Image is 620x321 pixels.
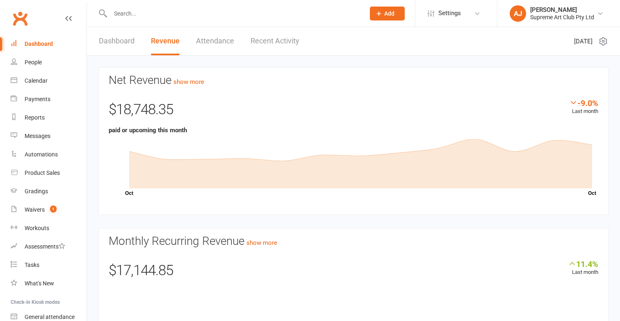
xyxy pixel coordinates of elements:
[173,78,204,86] a: show more
[11,109,87,127] a: Reports
[11,35,87,53] a: Dashboard
[530,6,594,14] div: [PERSON_NAME]
[25,188,48,194] div: Gradings
[109,74,598,87] h3: Net Revenue
[11,90,87,109] a: Payments
[438,4,461,23] span: Settings
[99,27,134,55] a: Dashboard
[151,27,180,55] a: Revenue
[25,59,42,66] div: People
[196,27,234,55] a: Attendance
[11,237,87,256] a: Assessments
[25,41,53,47] div: Dashboard
[11,72,87,90] a: Calendar
[25,262,39,268] div: Tasks
[11,256,87,274] a: Tasks
[25,225,49,231] div: Workouts
[10,8,30,29] a: Clubworx
[11,219,87,237] a: Workouts
[108,8,359,19] input: Search...
[25,151,58,158] div: Automations
[574,36,593,46] span: [DATE]
[11,274,87,293] a: What's New
[11,164,87,182] a: Product Sales
[11,201,87,219] a: Waivers 1
[246,239,277,246] a: show more
[11,145,87,164] a: Automations
[569,98,598,107] div: -9.0%
[568,259,598,277] div: Last month
[25,280,54,287] div: What's New
[109,259,598,286] div: $17,144.85
[530,14,594,21] div: Supreme Art Club Pty Ltd
[568,259,598,268] div: 11.4%
[251,27,299,55] a: Recent Activity
[569,98,598,116] div: Last month
[25,206,45,213] div: Waivers
[25,96,50,102] div: Payments
[11,127,87,145] a: Messages
[25,170,60,176] div: Product Sales
[11,53,87,72] a: People
[370,7,405,20] button: Add
[11,182,87,201] a: Gradings
[384,10,394,17] span: Add
[25,243,65,250] div: Assessments
[25,314,75,320] div: General attendance
[109,235,598,248] h3: Monthly Recurring Revenue
[25,77,48,84] div: Calendar
[25,133,50,139] div: Messages
[510,5,526,22] div: AJ
[109,98,598,125] div: $18,748.35
[25,114,45,121] div: Reports
[109,127,187,134] strong: paid or upcoming this month
[50,206,57,212] span: 1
